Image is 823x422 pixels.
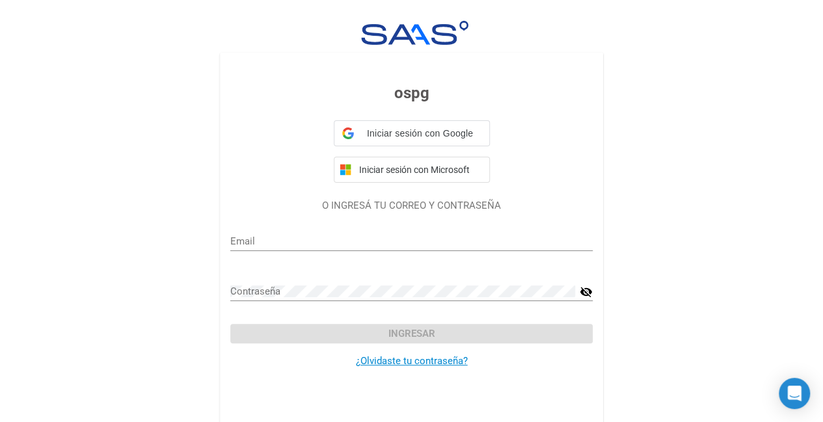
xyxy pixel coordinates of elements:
[356,355,468,367] a: ¿Olvidaste tu contraseña?
[388,328,435,339] span: Ingresar
[580,284,593,300] mat-icon: visibility_off
[779,378,810,409] div: Open Intercom Messenger
[230,81,593,105] h3: ospg
[230,324,593,343] button: Ingresar
[359,127,481,140] span: Iniciar sesión con Google
[334,120,490,146] div: Iniciar sesión con Google
[334,157,490,183] button: Iniciar sesión con Microsoft
[230,198,593,213] p: O INGRESÁ TU CORREO Y CONTRASEÑA
[357,165,484,175] span: Iniciar sesión con Microsoft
